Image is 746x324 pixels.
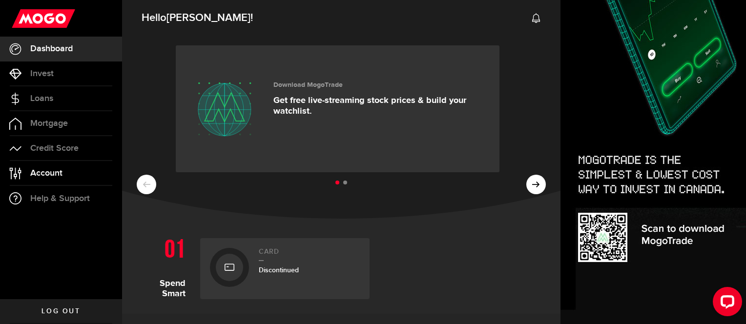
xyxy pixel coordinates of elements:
span: [PERSON_NAME] [166,11,250,24]
span: Hello ! [142,8,253,28]
span: Account [30,169,62,178]
a: CardDiscontinued [200,238,370,299]
iframe: LiveChat chat widget [705,283,746,324]
a: Download MogoTrade Get free live-streaming stock prices & build your watchlist. [176,45,499,172]
h1: Spend Smart [137,233,193,299]
span: Invest [30,69,54,78]
span: Mortgage [30,119,68,128]
h2: Card [259,248,360,261]
span: Help & Support [30,194,90,203]
span: Dashboard [30,44,73,53]
p: Get free live-streaming stock prices & build your watchlist. [273,95,485,117]
span: Credit Score [30,144,79,153]
span: Log out [41,308,80,315]
h3: Download MogoTrade [273,81,485,89]
span: Loans [30,94,53,103]
span: Discontinued [259,266,299,274]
